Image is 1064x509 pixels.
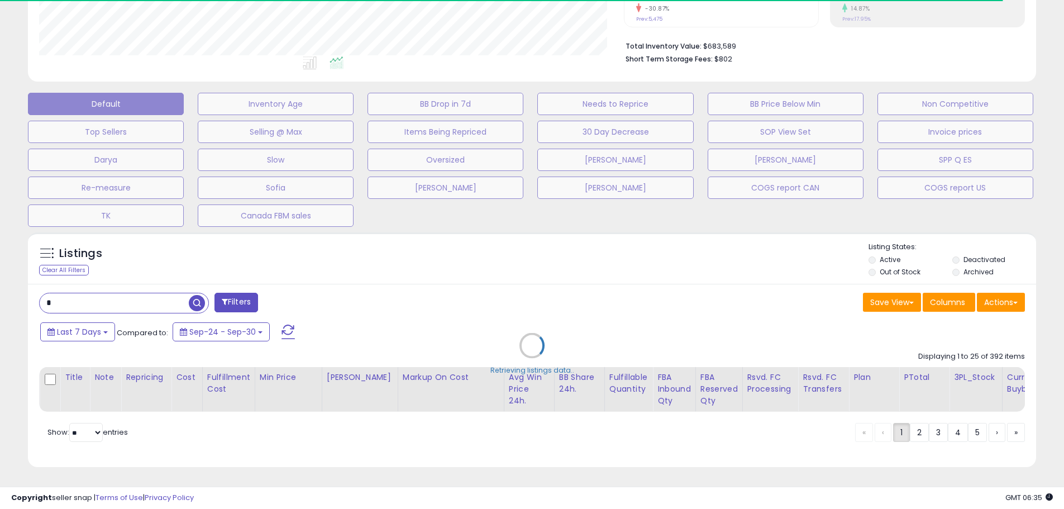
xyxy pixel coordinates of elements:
div: seller snap | | [11,493,194,503]
button: [PERSON_NAME] [537,149,693,171]
button: Selling @ Max [198,121,354,143]
div: Retrieving listings data.. [490,365,574,375]
button: Needs to Reprice [537,93,693,115]
button: Oversized [368,149,523,171]
small: Prev: 5,475 [636,16,662,22]
button: Canada FBM sales [198,204,354,227]
button: Inventory Age [198,93,354,115]
button: Slow [198,149,354,171]
button: BB Drop in 7d [368,93,523,115]
button: [PERSON_NAME] [368,177,523,199]
button: Non Competitive [877,93,1033,115]
small: -30.87% [641,4,670,13]
button: SPP Q ES [877,149,1033,171]
small: Prev: 17.95% [842,16,871,22]
button: COGS report CAN [708,177,863,199]
a: Terms of Use [96,492,143,503]
button: Invoice prices [877,121,1033,143]
b: Total Inventory Value: [626,41,702,51]
span: $802 [714,54,732,64]
button: Items Being Repriced [368,121,523,143]
button: COGS report US [877,177,1033,199]
span: 2025-10-8 06:35 GMT [1005,492,1053,503]
li: $683,589 [626,39,1017,52]
button: [PERSON_NAME] [708,149,863,171]
button: SOP View Set [708,121,863,143]
button: Re-measure [28,177,184,199]
button: [PERSON_NAME] [537,177,693,199]
b: Short Term Storage Fees: [626,54,713,64]
strong: Copyright [11,492,52,503]
button: BB Price Below Min [708,93,863,115]
button: Sofia [198,177,354,199]
button: Default [28,93,184,115]
button: Top Sellers [28,121,184,143]
a: Privacy Policy [145,492,194,503]
button: TK [28,204,184,227]
button: Darya [28,149,184,171]
button: 30 Day Decrease [537,121,693,143]
small: 14.87% [847,4,870,13]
